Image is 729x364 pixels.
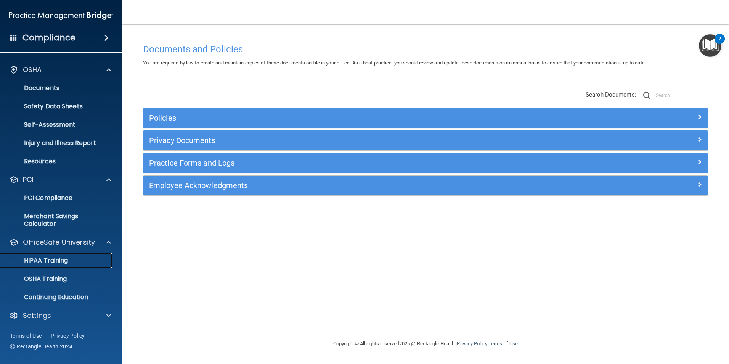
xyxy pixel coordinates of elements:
h5: Privacy Documents [149,136,561,145]
p: Settings [23,311,51,320]
p: Safety Data Sheets [5,103,109,110]
button: Open Resource Center, 2 new notifications [699,34,721,57]
p: Self-Assessment [5,121,109,129]
h4: Compliance [22,32,75,43]
a: Settings [9,311,111,320]
h4: Documents and Policies [143,44,708,54]
div: 2 [718,39,721,49]
h5: Employee Acknowledgments [149,181,561,190]
p: HIPAA Training [5,257,68,264]
p: OSHA [23,65,42,74]
a: Privacy Policy [457,341,487,346]
iframe: Drift Widget Chat Controller [597,310,720,340]
img: ic-search.3b580494.png [643,92,650,99]
a: Privacy Policy [51,332,85,340]
a: Terms of Use [488,341,518,346]
p: PCI Compliance [5,194,109,202]
a: Terms of Use [10,332,42,340]
input: Search [656,90,708,101]
p: Documents [5,84,109,92]
a: Policies [149,112,702,124]
a: OSHA [9,65,111,74]
p: Continuing Education [5,293,109,301]
span: Ⓒ Rectangle Health 2024 [10,343,72,350]
div: Copyright © All rights reserved 2025 @ Rectangle Health | | [286,332,565,356]
a: Practice Forms and Logs [149,157,702,169]
a: PCI [9,175,111,184]
a: OfficeSafe University [9,238,111,247]
p: Resources [5,158,109,165]
a: Privacy Documents [149,134,702,147]
img: PMB logo [9,8,113,23]
p: Merchant Savings Calculator [5,213,109,228]
span: You are required by law to create and maintain copies of these documents on file in your office. ... [143,60,646,66]
span: Search Documents: [586,91,636,98]
p: OSHA Training [5,275,67,283]
p: Injury and Illness Report [5,139,109,147]
h5: Practice Forms and Logs [149,159,561,167]
p: PCI [23,175,34,184]
a: Employee Acknowledgments [149,179,702,192]
p: OfficeSafe University [23,238,95,247]
h5: Policies [149,114,561,122]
